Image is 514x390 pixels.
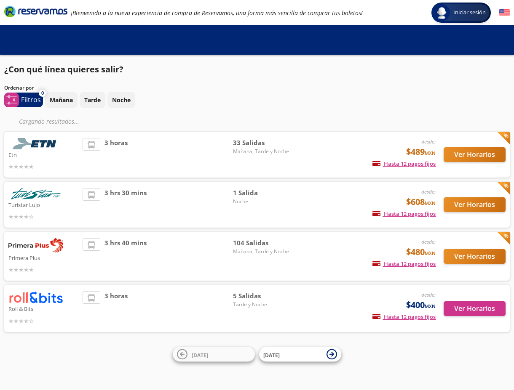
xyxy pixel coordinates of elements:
[104,138,128,171] span: 3 horas
[421,138,436,145] em: desde:
[8,188,63,199] img: Turistar Lujo
[112,96,131,104] p: Noche
[233,291,292,301] span: 5 Salidas
[41,90,44,97] span: 0
[233,148,292,155] span: Mañana, Tarde y Noche
[4,84,34,92] p: Ordenar por
[45,92,78,108] button: Mañana
[19,117,79,125] em: Cargando resultados ...
[173,347,255,362] button: [DATE]
[8,199,78,210] p: Turistar Lujo
[8,238,63,252] img: Primera Plus
[21,95,41,105] p: Filtros
[421,188,436,195] em: desde:
[499,8,510,18] button: English
[259,347,341,362] button: [DATE]
[50,96,73,104] p: Mañana
[263,351,280,358] span: [DATE]
[4,5,67,20] a: Brand Logo
[425,200,436,206] small: MXN
[84,96,101,104] p: Tarde
[406,146,436,158] span: $489
[444,301,506,316] button: Ver Horarios
[450,8,489,17] span: Iniciar sesión
[8,291,63,303] img: Roll & Bits
[192,351,208,358] span: [DATE]
[104,238,147,274] span: 3 hrs 40 mins
[372,210,436,218] span: Hasta 12 pagos fijos
[372,260,436,268] span: Hasta 12 pagos fijos
[233,301,292,308] span: Tarde y Noche
[4,93,43,107] button: 0Filtros
[425,250,436,256] small: MXN
[233,188,292,198] span: 1 Salida
[233,198,292,205] span: Noche
[233,248,292,255] span: Mañana, Tarde y Noche
[372,160,436,167] span: Hasta 12 pagos fijos
[406,246,436,258] span: $480
[107,92,135,108] button: Noche
[4,63,123,76] p: ¿Con qué línea quieres salir?
[425,150,436,156] small: MXN
[406,299,436,311] span: $400
[421,291,436,298] em: desde:
[8,149,78,159] p: Etn
[233,238,292,248] span: 104 Salidas
[104,188,147,221] span: 3 hrs 30 mins
[8,252,78,263] p: Primera Plus
[372,313,436,321] span: Hasta 12 pagos fijos
[444,147,506,162] button: Ver Horarios
[80,92,105,108] button: Tarde
[421,238,436,245] em: desde:
[4,5,67,18] i: Brand Logo
[406,196,436,208] span: $608
[233,138,292,148] span: 33 Salidas
[104,291,128,325] span: 3 horas
[71,9,363,17] em: ¡Bienvenido a la nueva experiencia de compra de Reservamos, una forma más sencilla de comprar tus...
[8,138,63,149] img: Etn
[8,303,78,313] p: Roll & Bits
[444,249,506,264] button: Ver Horarios
[425,303,436,309] small: MXN
[444,197,506,212] button: Ver Horarios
